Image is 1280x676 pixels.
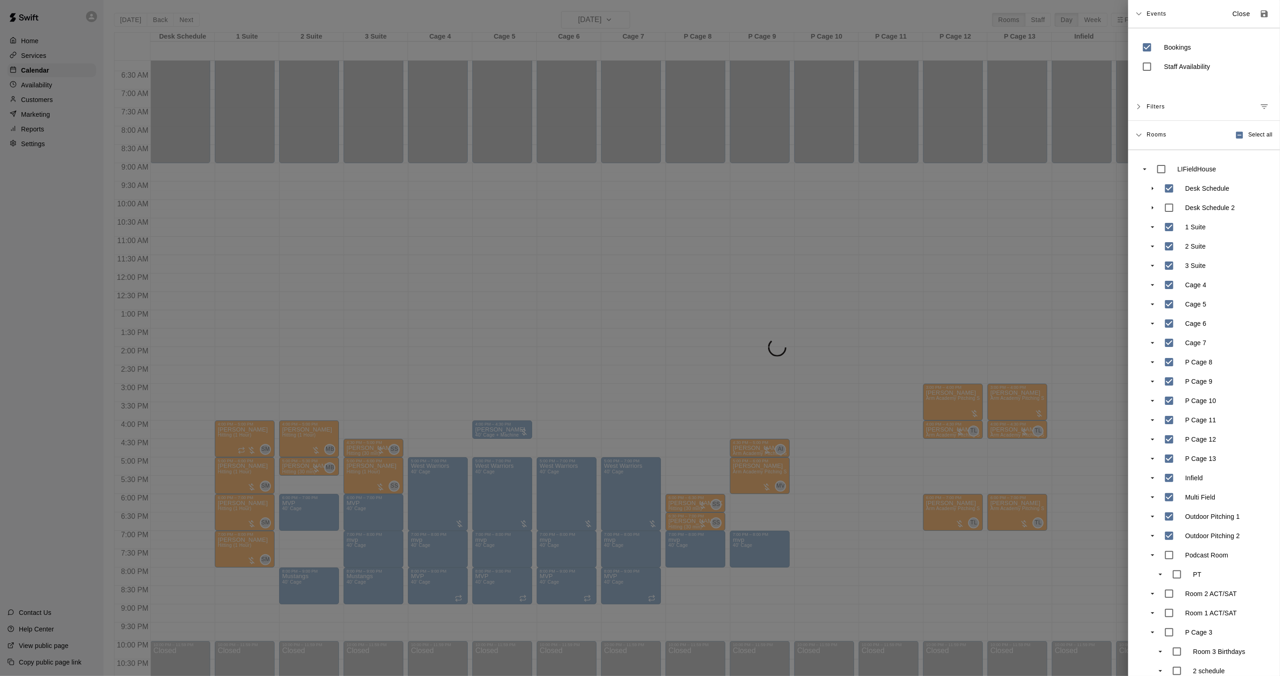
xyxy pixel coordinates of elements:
p: P Cage 9 [1185,377,1212,386]
span: Filters [1147,98,1165,115]
p: Desk Schedule 2 [1185,203,1235,212]
p: P Cage 13 [1185,454,1216,463]
p: Multi Field [1185,493,1215,502]
p: Outdoor Pitching 2 [1185,531,1240,540]
p: P Cage 10 [1185,396,1216,405]
p: P Cage 11 [1185,415,1216,425]
p: Cage 7 [1185,338,1206,347]
p: Room 1 ACT/SAT [1185,608,1237,618]
span: Select all [1248,131,1273,140]
p: LIFieldHouse [1177,165,1216,174]
span: Rooms [1147,131,1166,138]
div: RoomsSelect all [1128,121,1280,150]
button: Close sidebar [1227,6,1256,22]
p: P Cage 12 [1185,435,1216,444]
p: Cage 5 [1185,300,1206,309]
p: Outdoor Pitching 1 [1185,512,1240,521]
p: Room 2 ACT/SAT [1185,589,1237,598]
p: 1 Suite [1185,222,1206,232]
p: P Cage 8 [1185,358,1212,367]
p: 3 Suite [1185,261,1206,270]
p: 2 schedule [1193,666,1225,676]
p: Cage 4 [1185,280,1206,290]
p: Staff Availability [1164,62,1210,71]
p: Desk Schedule [1185,184,1229,193]
button: Manage filters [1256,98,1273,115]
p: 2 Suite [1185,242,1206,251]
button: Save as default view [1256,6,1273,22]
p: Podcast Room [1185,551,1228,560]
p: PT [1193,570,1201,579]
span: Events [1147,6,1166,22]
p: Cage 6 [1185,319,1206,328]
p: Close [1233,9,1251,19]
p: P Cage 3 [1185,628,1212,637]
div: FiltersManage filters [1128,93,1280,121]
p: Bookings [1164,43,1191,52]
p: Infield [1185,473,1203,483]
p: Room 3 Birthdays [1193,647,1246,656]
